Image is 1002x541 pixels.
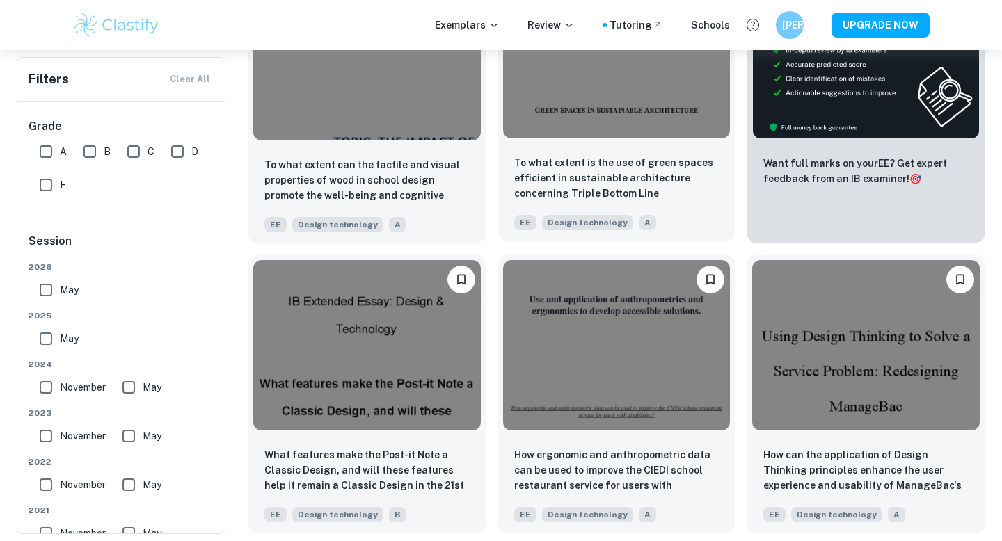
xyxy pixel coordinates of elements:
[264,157,470,204] p: To what extent can the tactile and visual properties of wood in school design promote the well-be...
[639,507,656,522] span: A
[514,155,719,202] p: To what extent is the use of green spaces efficient in sustainable architecture concerning Triple...
[776,11,804,39] button: [PERSON_NAME]
[264,217,287,232] span: EE
[264,447,470,494] p: What features make the Post-it Note a Classic Design, and will these features help it remain a Cl...
[29,455,215,468] span: 2022
[763,447,969,494] p: How can the application of Design Thinking principles enhance the user experience and usability o...
[143,477,161,492] span: May
[542,507,633,522] span: Design technology
[909,173,921,184] span: 🎯
[60,177,66,193] span: E
[503,260,731,430] img: Design technology EE example thumbnail: How ergonomic and anthropometric data ca
[639,215,656,230] span: A
[514,507,536,522] span: EE
[29,309,215,322] span: 2025
[763,156,969,186] p: Want full marks on your EE ? Get expert feedback from an IB examiner!
[29,233,215,261] h6: Session
[72,11,161,39] img: Clastify logo
[691,17,730,33] a: Schools
[60,282,79,298] span: May
[104,144,111,159] span: B
[29,504,215,517] span: 2021
[148,144,154,159] span: C
[60,477,106,492] span: November
[888,507,905,522] span: A
[389,507,406,522] span: B
[610,17,663,33] a: Tutoring
[143,428,161,444] span: May
[447,266,475,293] button: Bookmark
[292,507,383,522] span: Design technology
[60,380,106,395] span: November
[435,17,500,33] p: Exemplars
[498,255,736,533] a: BookmarkHow ergonomic and anthropometric data can be used to improve the CIEDI school restaurant ...
[741,13,765,37] button: Help and Feedback
[527,17,575,33] p: Review
[542,215,633,230] span: Design technology
[143,380,161,395] span: May
[832,13,930,38] button: UPGRADE NOW
[60,428,106,444] span: November
[29,407,215,419] span: 2023
[747,255,985,533] a: BookmarkHow can the application of Design Thinking principles enhance the user experience and usa...
[29,261,215,273] span: 2026
[143,526,161,541] span: May
[514,215,536,230] span: EE
[389,217,406,232] span: A
[29,70,69,89] h6: Filters
[29,118,215,135] h6: Grade
[752,260,980,430] img: Design technology EE example thumbnail: How can the application of Design Thinki
[791,507,882,522] span: Design technology
[763,507,786,522] span: EE
[782,17,798,33] h6: [PERSON_NAME]
[60,144,67,159] span: A
[253,260,481,430] img: Design technology EE example thumbnail: What features make the Post-it Note a Cl
[248,255,486,533] a: BookmarkWhat features make the Post-it Note a Classic Design, and will these features help it rem...
[946,266,974,293] button: Bookmark
[29,358,215,371] span: 2024
[264,507,287,522] span: EE
[60,331,79,346] span: May
[697,266,724,293] button: Bookmark
[514,447,719,494] p: How ergonomic and anthropometric data can be used to improve the CIEDI school restaurant service ...
[292,217,383,232] span: Design technology
[191,144,198,159] span: D
[60,526,106,541] span: November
